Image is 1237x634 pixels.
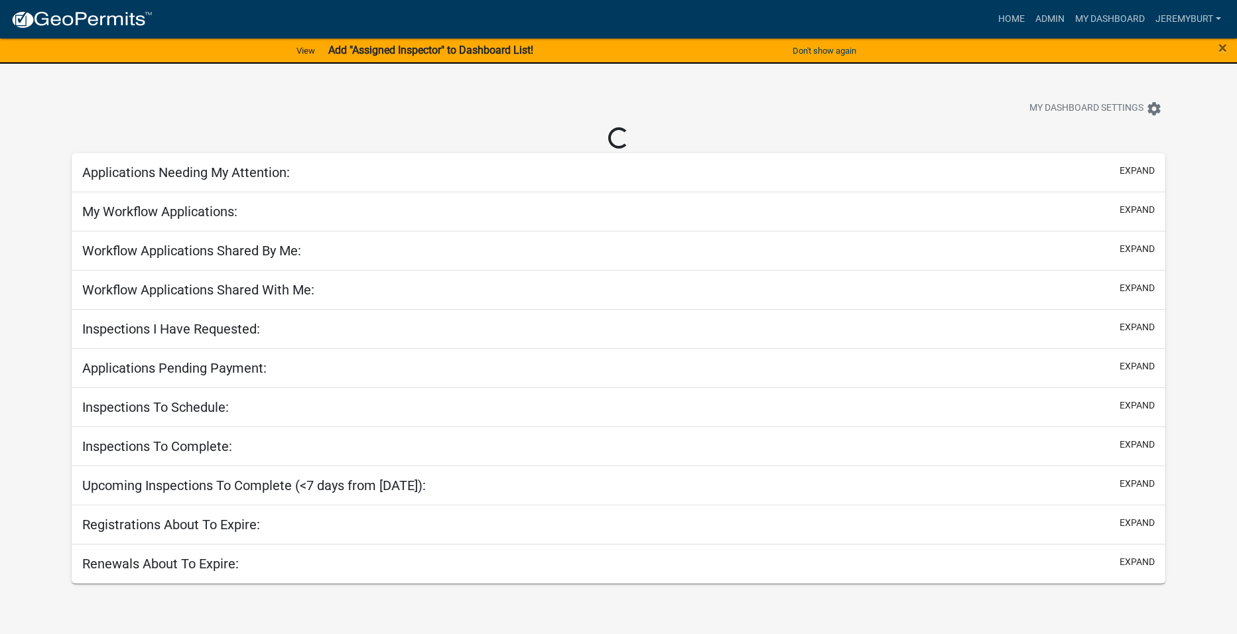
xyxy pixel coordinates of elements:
[1120,281,1155,295] button: expand
[82,243,301,259] h5: Workflow Applications Shared By Me:
[82,282,314,298] h5: Workflow Applications Shared With Me:
[82,438,232,454] h5: Inspections To Complete:
[1120,320,1155,334] button: expand
[1120,359,1155,373] button: expand
[1030,7,1070,32] a: Admin
[1146,101,1162,117] i: settings
[1120,203,1155,217] button: expand
[1019,95,1173,121] button: My Dashboard Settingssettings
[1120,516,1155,530] button: expand
[1218,38,1227,57] span: ×
[82,164,290,180] h5: Applications Needing My Attention:
[82,321,260,337] h5: Inspections I Have Requested:
[82,204,237,220] h5: My Workflow Applications:
[1029,101,1143,117] span: My Dashboard Settings
[1120,242,1155,256] button: expand
[1120,438,1155,452] button: expand
[82,399,229,415] h5: Inspections To Schedule:
[1218,40,1227,56] button: Close
[1070,7,1150,32] a: My Dashboard
[82,477,426,493] h5: Upcoming Inspections To Complete (<7 days from [DATE]):
[1120,555,1155,569] button: expand
[993,7,1030,32] a: Home
[1120,477,1155,491] button: expand
[1120,399,1155,412] button: expand
[1150,7,1226,32] a: JeremyBurt
[82,360,267,376] h5: Applications Pending Payment:
[787,40,862,62] button: Don't show again
[82,556,239,572] h5: Renewals About To Expire:
[1120,164,1155,178] button: expand
[328,44,533,56] strong: Add "Assigned Inspector" to Dashboard List!
[291,40,320,62] a: View
[82,517,260,533] h5: Registrations About To Expire:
